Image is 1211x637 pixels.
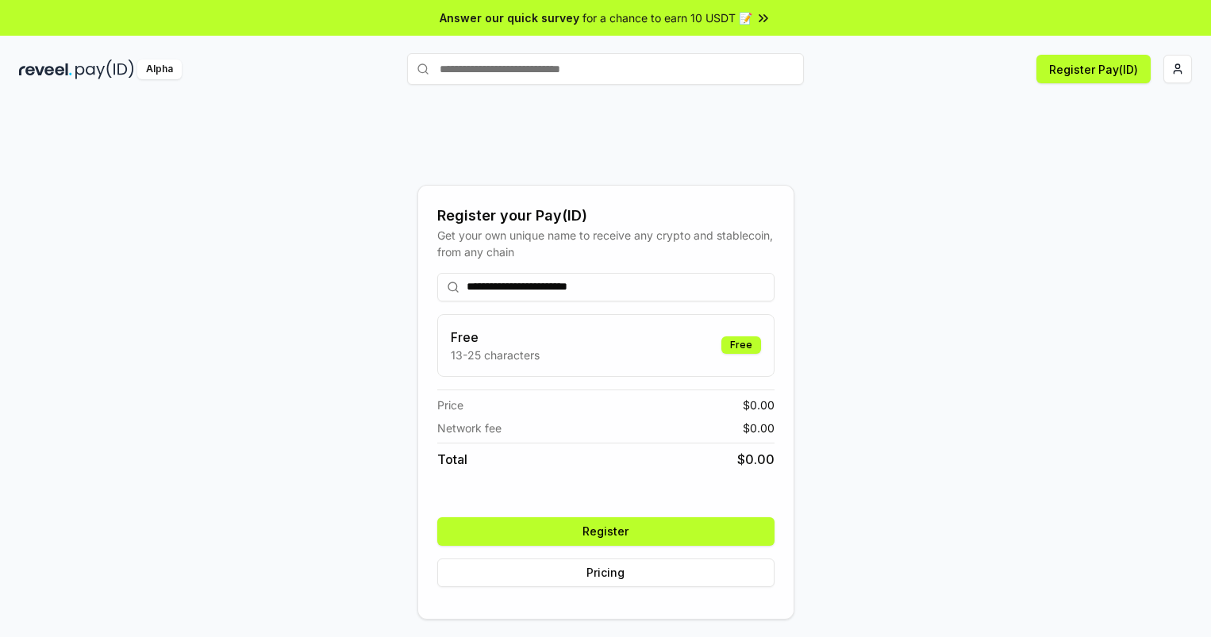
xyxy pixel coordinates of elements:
[19,59,72,79] img: reveel_dark
[137,59,182,79] div: Alpha
[437,420,502,436] span: Network fee
[737,450,775,469] span: $ 0.00
[721,336,761,354] div: Free
[437,397,463,413] span: Price
[582,10,752,26] span: for a chance to earn 10 USDT 📝
[437,558,775,587] button: Pricing
[437,450,467,469] span: Total
[437,205,775,227] div: Register your Pay(ID)
[437,227,775,260] div: Get your own unique name to receive any crypto and stablecoin, from any chain
[451,347,540,363] p: 13-25 characters
[451,328,540,347] h3: Free
[75,59,134,79] img: pay_id
[743,420,775,436] span: $ 0.00
[1036,55,1151,83] button: Register Pay(ID)
[440,10,579,26] span: Answer our quick survey
[437,517,775,546] button: Register
[743,397,775,413] span: $ 0.00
